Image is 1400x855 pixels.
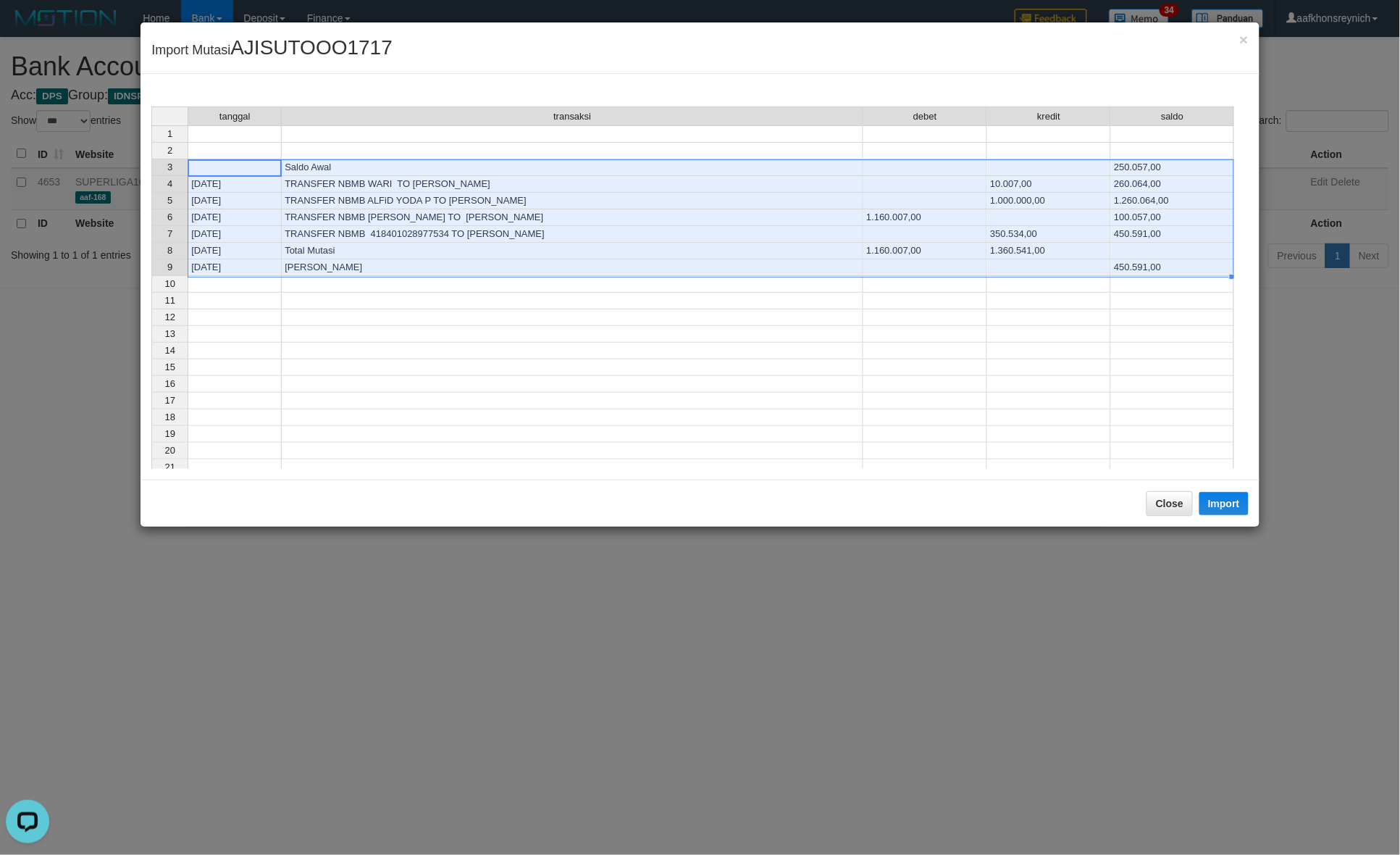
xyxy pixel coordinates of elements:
[165,395,175,406] span: 17
[987,226,1111,243] td: 350.534,00
[165,378,175,389] span: 16
[165,312,175,322] span: 12
[987,193,1111,209] td: 1.000.000,00
[167,162,172,172] span: 3
[167,228,172,239] span: 7
[230,36,393,59] span: AJISUTOOO1717
[282,159,863,176] td: Saldo Awal
[987,176,1111,193] td: 10.007,00
[165,412,175,422] span: 18
[1239,32,1248,47] button: Close
[1147,491,1193,516] button: Close
[167,145,172,156] span: 2
[165,345,175,356] span: 14
[188,226,282,243] td: [DATE]
[1111,226,1234,243] td: 450.591,00
[1239,31,1248,48] span: ×
[188,176,282,193] td: [DATE]
[6,6,49,49] button: Open LiveChat chat widget
[165,462,175,472] span: 21
[1161,112,1183,122] span: saldo
[553,112,591,122] span: transaksi
[167,212,172,222] span: 6
[165,445,175,456] span: 20
[1111,176,1234,193] td: 260.064,00
[188,259,282,276] td: [DATE]
[1111,209,1234,226] td: 100.057,00
[219,112,251,122] span: tanggal
[282,226,863,243] td: TRANSFER NBMB 418401028977534 TO [PERSON_NAME]
[282,259,863,276] td: [PERSON_NAME]
[167,178,172,189] span: 4
[282,176,863,193] td: TRANSFER NBMB WARI TO [PERSON_NAME]
[151,107,188,125] th: Select whole grid
[1037,112,1060,122] span: kredit
[167,128,172,139] span: 1
[165,428,175,439] span: 19
[913,112,937,122] span: debet
[188,193,282,209] td: [DATE]
[151,43,393,57] span: Import Mutasi
[282,243,863,259] td: Total Mutasi
[188,243,282,259] td: [DATE]
[167,262,172,272] span: 9
[282,193,863,209] td: TRANSFER NBMB ALFiD YODA P TO [PERSON_NAME]
[165,328,175,339] span: 13
[1111,259,1234,276] td: 450.591,00
[165,278,175,289] span: 10
[165,362,175,372] span: 15
[987,243,1111,259] td: 1.360.541,00
[165,295,175,306] span: 11
[282,209,863,226] td: TRANSFER NBMB [PERSON_NAME] TO [PERSON_NAME]
[1111,193,1234,209] td: 1.260.064,00
[863,243,987,259] td: 1.160.007,00
[167,195,172,206] span: 5
[863,209,987,226] td: 1.160.007,00
[167,245,172,256] span: 8
[188,209,282,226] td: [DATE]
[1199,492,1249,515] button: Import
[1111,159,1234,176] td: 250.057,00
